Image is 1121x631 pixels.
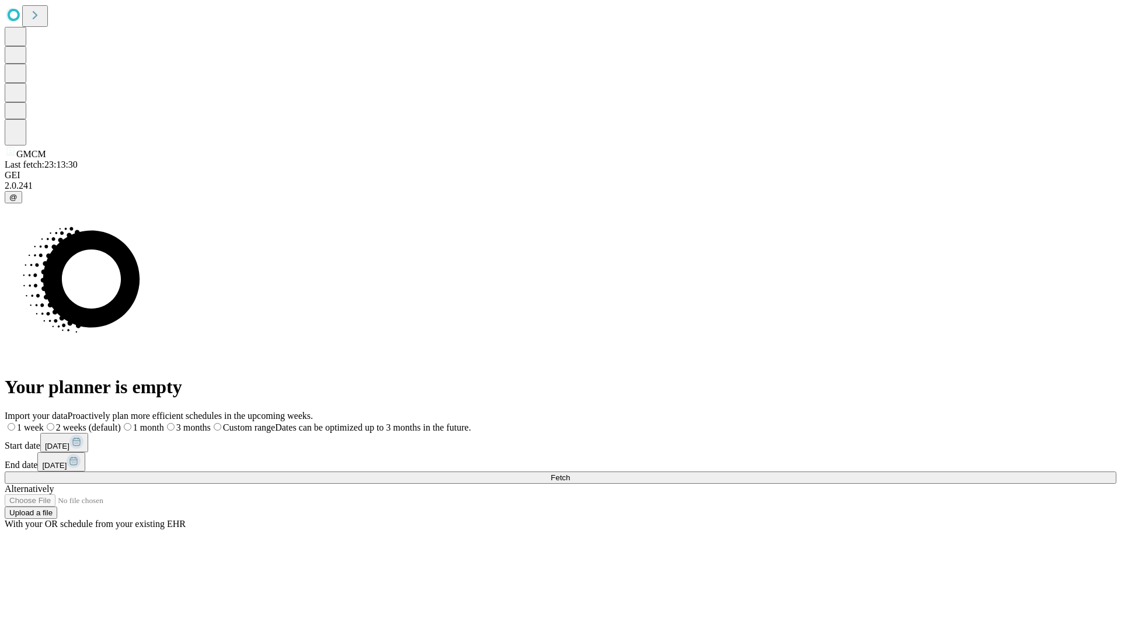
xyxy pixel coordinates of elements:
[5,433,1116,452] div: Start date
[5,411,68,421] span: Import your data
[8,423,15,431] input: 1 week
[5,471,1116,484] button: Fetch
[5,181,1116,191] div: 2.0.241
[214,423,221,431] input: Custom rangeDates can be optimized up to 3 months in the future.
[16,149,46,159] span: GMCM
[5,160,78,169] span: Last fetch: 23:13:30
[5,376,1116,398] h1: Your planner is empty
[5,452,1116,471] div: End date
[47,423,54,431] input: 2 weeks (default)
[40,433,88,452] button: [DATE]
[5,519,186,529] span: With your OR schedule from your existing EHR
[5,170,1116,181] div: GEI
[5,484,54,494] span: Alternatively
[176,422,211,432] span: 3 months
[42,461,67,470] span: [DATE]
[68,411,313,421] span: Proactively plan more efficient schedules in the upcoming weeks.
[124,423,131,431] input: 1 month
[167,423,175,431] input: 3 months
[56,422,121,432] span: 2 weeks (default)
[5,507,57,519] button: Upload a file
[275,422,471,432] span: Dates can be optimized up to 3 months in the future.
[5,191,22,203] button: @
[45,442,69,450] span: [DATE]
[223,422,275,432] span: Custom range
[37,452,85,471] button: [DATE]
[133,422,164,432] span: 1 month
[9,193,18,202] span: @
[551,473,570,482] span: Fetch
[17,422,44,432] span: 1 week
